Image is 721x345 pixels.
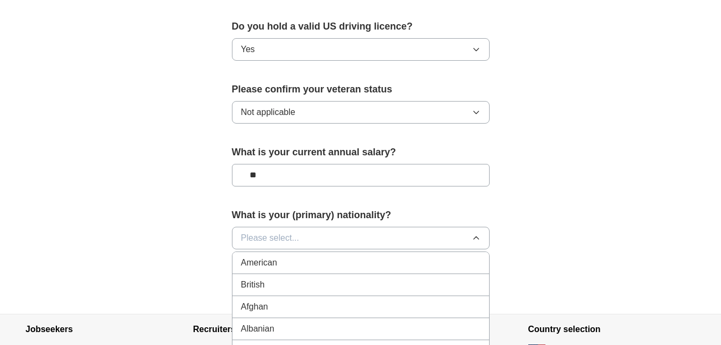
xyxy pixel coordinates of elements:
[232,227,490,249] button: Please select...
[241,232,300,245] span: Please select...
[241,322,274,335] span: Albanian
[241,43,255,56] span: Yes
[232,19,490,34] label: Do you hold a valid US driving licence?
[241,106,295,119] span: Not applicable
[232,38,490,61] button: Yes
[241,278,265,291] span: British
[232,145,490,160] label: What is your current annual salary?
[241,256,278,269] span: American
[528,314,696,344] h4: Country selection
[232,82,490,97] label: Please confirm your veteran status
[232,208,490,222] label: What is your (primary) nationality?
[232,101,490,124] button: Not applicable
[241,300,268,313] span: Afghan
